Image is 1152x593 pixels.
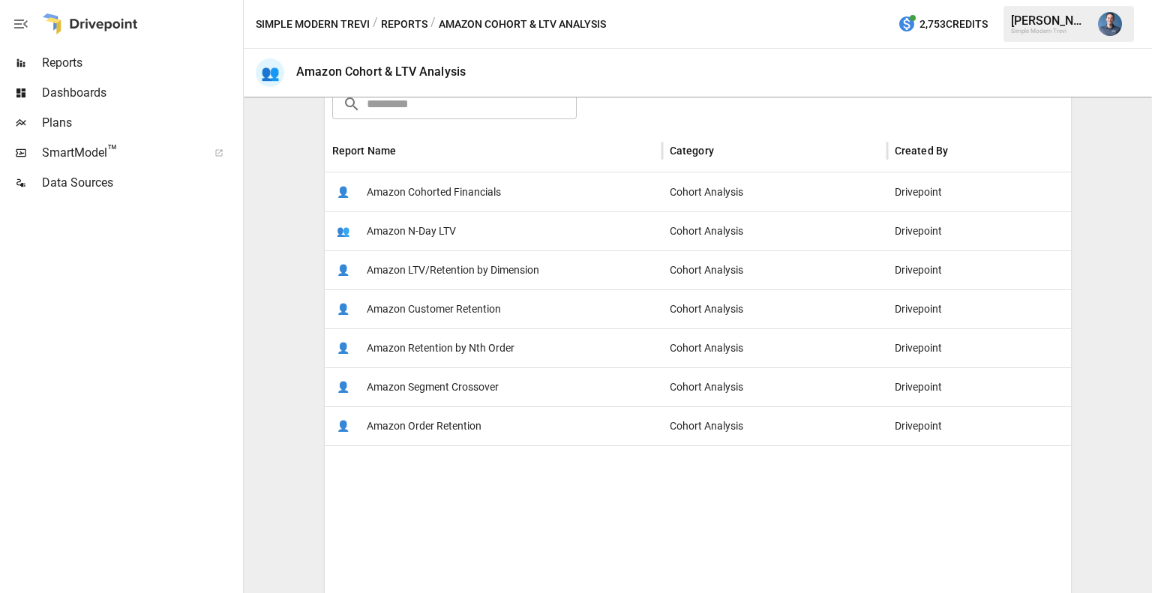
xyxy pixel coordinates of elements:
[887,367,1112,406] div: Drivepoint
[715,140,736,161] button: Sort
[332,181,355,203] span: 👤
[332,298,355,320] span: 👤
[42,174,240,192] span: Data Sources
[367,329,514,367] span: Amazon Retention by Nth Order
[332,220,355,242] span: 👥
[919,15,988,34] span: 2,753 Credits
[662,406,887,445] div: Cohort Analysis
[332,259,355,281] span: 👤
[662,289,887,328] div: Cohort Analysis
[887,406,1112,445] div: Drivepoint
[1098,12,1122,36] img: Mike Beckham
[373,15,378,34] div: /
[887,211,1112,250] div: Drivepoint
[367,407,481,445] span: Amazon Order Retention
[949,140,970,161] button: Sort
[256,15,370,34] button: Simple Modern Trevi
[332,415,355,437] span: 👤
[381,15,427,34] button: Reports
[42,114,240,132] span: Plans
[332,376,355,398] span: 👤
[887,250,1112,289] div: Drivepoint
[887,172,1112,211] div: Drivepoint
[367,173,501,211] span: Amazon Cohorted Financials
[1011,13,1089,28] div: [PERSON_NAME]
[367,290,501,328] span: Amazon Customer Retention
[296,64,466,79] div: Amazon Cohort & LTV Analysis
[1011,28,1089,34] div: Simple Modern Trevi
[892,10,994,38] button: 2,753Credits
[367,251,539,289] span: Amazon LTV/Retention by Dimension
[662,367,887,406] div: Cohort Analysis
[430,15,436,34] div: /
[42,54,240,72] span: Reports
[397,140,418,161] button: Sort
[662,328,887,367] div: Cohort Analysis
[662,250,887,289] div: Cohort Analysis
[662,211,887,250] div: Cohort Analysis
[256,58,284,87] div: 👥
[887,289,1112,328] div: Drivepoint
[42,84,240,102] span: Dashboards
[895,145,949,157] div: Created By
[332,145,397,157] div: Report Name
[887,328,1112,367] div: Drivepoint
[670,145,714,157] div: Category
[332,337,355,359] span: 👤
[367,212,456,250] span: Amazon N-Day LTV
[367,368,499,406] span: Amazon Segment Crossover
[42,144,198,162] span: SmartModel
[107,142,118,160] span: ™
[1089,3,1131,45] button: Mike Beckham
[662,172,887,211] div: Cohort Analysis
